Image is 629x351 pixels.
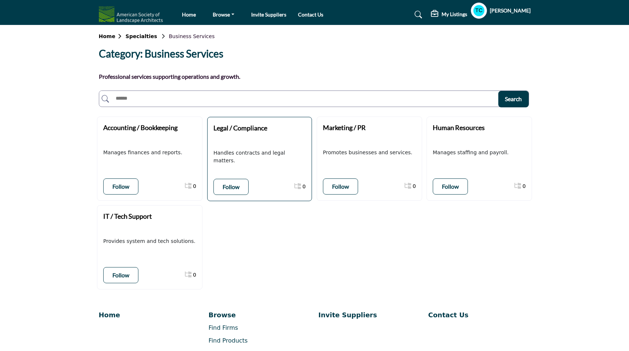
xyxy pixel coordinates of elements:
[103,267,138,283] button: Follow
[223,182,239,191] p: Follow
[103,123,178,132] b: Accounting / Bookkeeping
[433,149,526,156] p: Manages staffing and payroll.
[251,11,286,18] a: Invite Suppliers
[209,337,248,344] a: Find Products
[209,324,238,331] a: Find Firms
[103,212,152,220] b: IT / Tech Support
[213,179,249,195] button: Follow
[490,7,531,14] h5: [PERSON_NAME]
[294,183,301,189] i: Show All 0 Sub-Categories
[428,310,531,320] a: Contact Us
[213,124,267,132] b: Legal / Compliance
[99,310,201,320] a: Home
[323,149,416,156] p: Promotes businesses and services.
[442,182,459,191] p: Follow
[112,182,129,191] p: Follow
[433,178,468,195] button: Follow
[323,123,366,132] b: Marketing / PR
[431,10,467,19] div: My Listings
[208,10,239,20] a: Browse
[213,149,306,165] p: Handles contracts and legal matters.
[99,33,126,39] b: Home
[433,123,485,132] b: Human Resources
[182,11,196,18] a: Home
[323,178,358,195] button: Follow
[332,182,349,191] p: Follow
[99,48,223,60] h2: Category: Business Services
[298,11,323,18] a: Contact Us
[193,180,196,193] a: 0
[514,183,521,189] i: Show All 0 Sub-Categories
[169,33,215,39] span: Business Services
[413,180,416,193] a: 0
[405,183,411,189] i: Show All 0 Sub-Categories
[505,95,522,102] span: Search
[193,268,196,282] a: 0
[407,9,427,21] a: Search
[112,271,129,280] p: Follow
[471,3,487,19] button: Show hide supplier dropdown
[103,237,196,245] p: Provides system and tech solutions.
[185,271,191,277] i: Show All 0 Sub-Categories
[209,310,311,320] a: Browse
[522,180,526,193] a: 0
[442,11,467,18] h5: My Listings
[99,70,240,83] p: Professional services supporting operations and growth.
[126,33,157,39] b: Specialties
[319,310,421,320] a: Invite Suppliers
[103,178,138,195] button: Follow
[99,6,167,23] img: Site Logo
[498,91,529,107] button: Search
[302,180,306,193] a: 0
[185,183,191,189] i: Show All 0 Sub-Categories
[103,149,196,156] p: Manages finances and reports.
